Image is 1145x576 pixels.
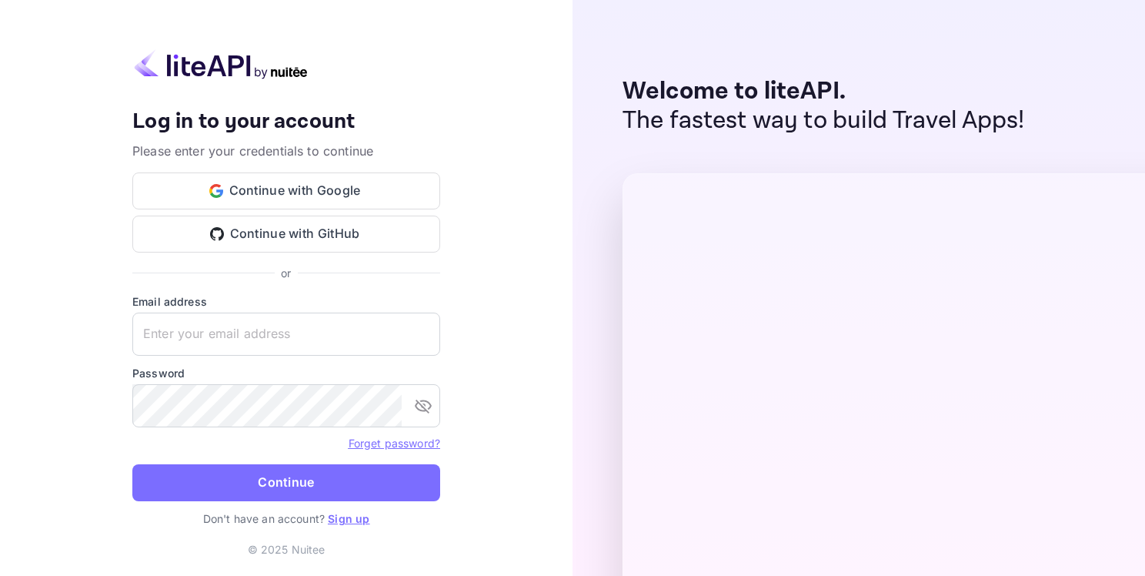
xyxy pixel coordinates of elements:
h4: Log in to your account [132,109,440,136]
a: Sign up [328,512,369,525]
button: Continue with GitHub [132,216,440,253]
p: or [281,265,291,281]
a: Forget password? [349,435,440,450]
input: Enter your email address [132,313,440,356]
button: toggle password visibility [408,390,439,421]
a: Forget password? [349,437,440,450]
button: Continue [132,464,440,501]
button: Continue with Google [132,172,440,209]
p: Don't have an account? [132,511,440,527]
p: Please enter your credentials to continue [132,142,440,160]
img: liteapi [132,49,309,79]
label: Password [132,365,440,381]
p: The fastest way to build Travel Apps! [623,106,1025,136]
label: Email address [132,293,440,310]
p: Welcome to liteAPI. [623,77,1025,106]
p: © 2025 Nuitee [248,541,325,558]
